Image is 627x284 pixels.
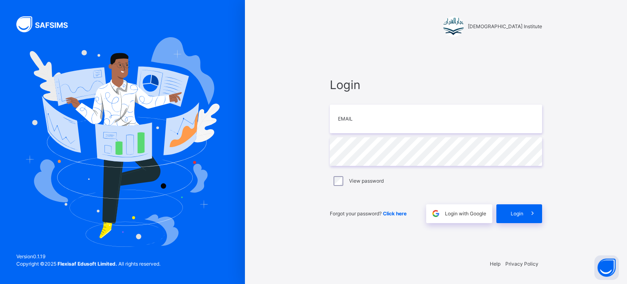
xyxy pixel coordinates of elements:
[58,261,117,267] strong: Flexisaf Edusoft Limited.
[25,37,220,246] img: Hero Image
[490,261,500,267] a: Help
[330,210,407,217] span: Forgot your password?
[16,261,160,267] span: Copyright © 2025 All rights reserved.
[431,209,440,218] img: google.396cfc9801f0270233282035f929180a.svg
[468,23,542,30] span: [DEMOGRAPHIC_DATA] Institute
[383,210,407,217] a: Click here
[16,253,160,260] span: Version 0.1.19
[16,16,78,32] img: SAFSIMS Logo
[349,177,384,185] label: View password
[330,76,542,94] span: Login
[594,255,619,280] button: Open asap
[505,261,538,267] a: Privacy Policy
[445,210,486,217] span: Login with Google
[511,210,523,217] span: Login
